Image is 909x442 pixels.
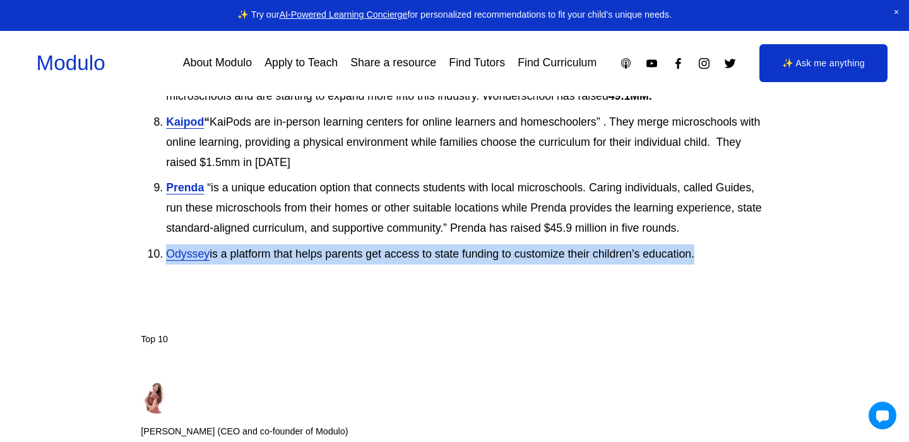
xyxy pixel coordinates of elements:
span: [PERSON_NAME] (CEO and co-founder of Modulo) [141,424,348,440]
a: YouTube [645,57,658,70]
a: Kaipod [166,116,204,128]
a: Share a resource [350,52,436,74]
a: Apply to Teach [264,52,338,74]
p: KaiPods are in-person learning centers for online learners and homeschoolers” . They merge micros... [166,112,768,173]
strong: “ [204,116,210,128]
a: Modulo [37,51,105,75]
a: Twitter [723,57,737,70]
a: About Modulo [183,52,252,74]
a: Top 10 [141,334,168,344]
a: Find Curriculum [518,52,597,74]
a: [PERSON_NAME] (CEO and co-founder of Modulo) [141,372,348,440]
a: Odyssey [166,248,210,260]
a: ✨ Ask me anything [759,44,888,82]
a: AI-Powered Learning Concierge [279,9,407,20]
a: Instagram [698,57,711,70]
strong: 49.1MM. [609,90,652,102]
a: Find Tutors [449,52,505,74]
a: Prenda [166,181,204,194]
a: Facebook [672,57,685,70]
a: Apple Podcasts [619,57,633,70]
p: is a platform that helps parents get access to state funding to customize their children’s educat... [166,244,768,265]
p: “is a unique education option that connects students with local microschools. Caring individuals,... [166,178,768,239]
